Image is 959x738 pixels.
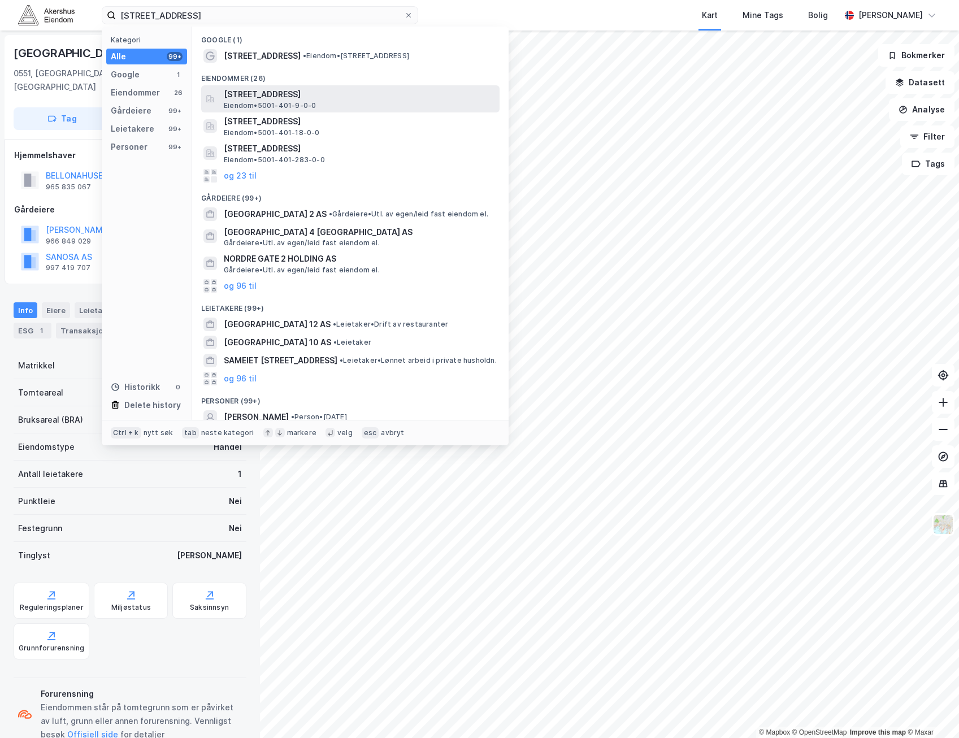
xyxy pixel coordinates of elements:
[337,428,353,437] div: velg
[14,107,111,130] button: Tag
[238,467,242,481] div: 1
[333,338,371,347] span: Leietaker
[229,494,242,508] div: Nei
[18,359,55,372] div: Matrikkel
[229,522,242,535] div: Nei
[167,106,183,115] div: 99+
[75,302,137,318] div: Leietakere
[224,238,380,248] span: Gårdeiere • Utl. av egen/leid fast eiendom el.
[224,207,327,221] span: [GEOGRAPHIC_DATA] 2 AS
[14,44,140,62] div: [GEOGRAPHIC_DATA] 2
[902,684,959,738] div: Kontrollprogram for chat
[167,124,183,133] div: 99+
[111,603,151,612] div: Miljøstatus
[303,51,306,60] span: •
[18,549,50,562] div: Tinglyst
[759,728,790,736] a: Mapbox
[902,153,954,175] button: Tags
[214,440,242,454] div: Handel
[42,302,70,318] div: Eiere
[111,122,154,136] div: Leietakere
[192,388,509,408] div: Personer (99+)
[111,104,151,118] div: Gårdeiere
[46,237,91,246] div: 966 849 029
[190,603,229,612] div: Saksinnsyn
[192,295,509,315] div: Leietakere (99+)
[173,88,183,97] div: 26
[14,302,37,318] div: Info
[14,203,246,216] div: Gårdeiere
[18,467,83,481] div: Antall leietakere
[224,128,320,137] span: Eiendom • 5001-401-18-0-0
[124,398,181,412] div: Delete history
[743,8,783,22] div: Mine Tags
[111,380,160,394] div: Historikk
[177,549,242,562] div: [PERSON_NAME]
[20,603,84,612] div: Reguleringsplaner
[111,68,140,81] div: Google
[224,49,301,63] span: [STREET_ADDRESS]
[192,185,509,205] div: Gårdeiere (99+)
[14,67,155,94] div: 0551, [GEOGRAPHIC_DATA], [GEOGRAPHIC_DATA]
[340,356,497,365] span: Leietaker • Lønnet arbeid i private husholdn.
[18,522,62,535] div: Festegrunn
[303,51,409,60] span: Eiendom • [STREET_ADDRESS]
[224,266,380,275] span: Gårdeiere • Utl. av egen/leid fast eiendom el.
[362,427,379,439] div: esc
[333,338,337,346] span: •
[18,440,75,454] div: Eiendomstype
[333,320,448,329] span: Leietaker • Drift av restauranter
[116,7,404,24] input: Søk på adresse, matrikkel, gårdeiere, leietakere eller personer
[224,252,495,266] span: NORDRE GATE 2 HOLDING AS
[19,644,84,653] div: Grunnforurensning
[111,140,147,154] div: Personer
[340,356,343,364] span: •
[224,155,325,164] span: Eiendom • 5001-401-283-0-0
[173,70,183,79] div: 1
[224,101,316,110] span: Eiendom • 5001-401-9-0-0
[224,169,257,183] button: og 23 til
[329,210,332,218] span: •
[111,50,126,63] div: Alle
[886,71,954,94] button: Datasett
[182,427,199,439] div: tab
[173,383,183,392] div: 0
[192,65,509,85] div: Eiendommer (26)
[224,318,331,331] span: [GEOGRAPHIC_DATA] 12 AS
[192,27,509,47] div: Google (1)
[18,386,63,400] div: Tomteareal
[850,728,906,736] a: Improve this map
[224,336,331,349] span: [GEOGRAPHIC_DATA] 10 AS
[14,323,51,338] div: ESG
[224,115,495,128] span: [STREET_ADDRESS]
[167,52,183,61] div: 99+
[224,410,289,424] span: [PERSON_NAME]
[224,225,495,239] span: [GEOGRAPHIC_DATA] 4 [GEOGRAPHIC_DATA] AS
[18,413,83,427] div: Bruksareal (BRA)
[808,8,828,22] div: Bolig
[18,5,75,25] img: akershus-eiendom-logo.9091f326c980b4bce74ccdd9f866810c.svg
[329,210,488,219] span: Gårdeiere • Utl. av egen/leid fast eiendom el.
[287,428,316,437] div: markere
[702,8,718,22] div: Kart
[224,142,495,155] span: [STREET_ADDRESS]
[14,149,246,162] div: Hjemmelshaver
[224,279,257,293] button: og 96 til
[932,514,954,535] img: Z
[111,86,160,99] div: Eiendommer
[381,428,404,437] div: avbryt
[900,125,954,148] button: Filter
[46,263,90,272] div: 997 419 707
[902,684,959,738] iframe: Chat Widget
[224,372,257,385] button: og 96 til
[41,687,242,701] div: Forurensning
[167,142,183,151] div: 99+
[889,98,954,121] button: Analyse
[291,413,294,421] span: •
[111,36,187,44] div: Kategori
[144,428,173,437] div: nytt søk
[333,320,336,328] span: •
[792,728,847,736] a: OpenStreetMap
[201,428,254,437] div: neste kategori
[56,323,135,338] div: Transaksjoner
